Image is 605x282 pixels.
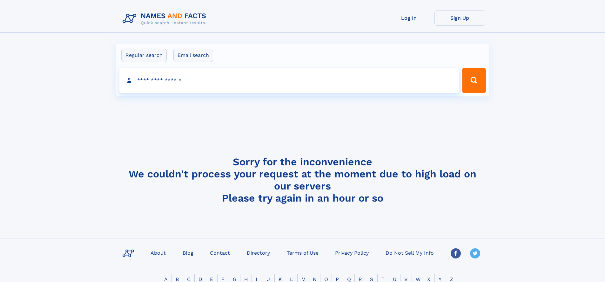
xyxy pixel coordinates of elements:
a: About [148,248,168,257]
a: Do Not Sell My Info [383,248,436,257]
input: search input [119,68,460,93]
a: Log In [384,10,434,26]
h4: Sorry for the inconvenience We couldn't process your request at the moment due to high load on ou... [120,156,485,204]
label: Regular search [121,49,167,62]
a: Terms of Use [284,248,321,257]
img: Facebook [451,248,461,258]
img: Twitter [470,248,480,258]
label: Email search [173,49,213,62]
a: Privacy Policy [333,248,371,257]
img: Logo Names and Facts [120,10,212,27]
a: Blog [180,248,196,257]
button: Search Button [462,68,486,93]
a: Sign Up [434,10,485,26]
a: Directory [244,248,272,257]
a: Contact [207,248,232,257]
